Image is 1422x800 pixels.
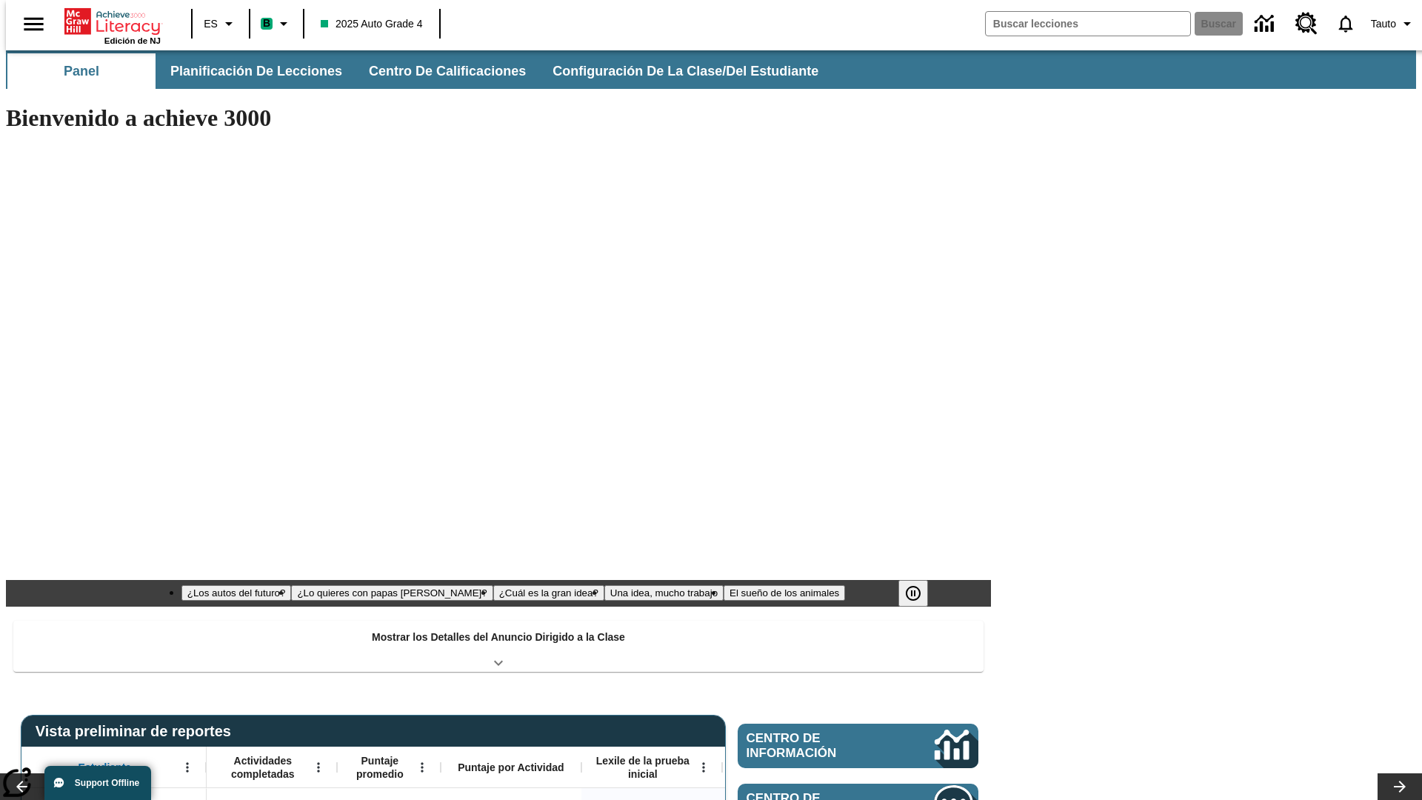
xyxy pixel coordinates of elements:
[12,2,56,46] button: Abrir el menú lateral
[986,12,1190,36] input: Buscar campo
[692,756,715,779] button: Abrir menú
[36,723,238,740] span: Vista preliminar de reportes
[7,53,156,89] button: Panel
[204,16,218,32] span: ES
[724,585,845,601] button: Diapositiva 5 El sueño de los animales
[64,7,161,36] a: Portada
[747,731,885,761] span: Centro de información
[898,580,928,607] button: Pausar
[589,754,697,781] span: Lexile de la prueba inicial
[6,53,832,89] div: Subbarra de navegación
[1246,4,1286,44] a: Centro de información
[357,53,538,89] button: Centro de calificaciones
[372,630,625,645] p: Mostrar los Detalles del Anuncio Dirigido a la Clase
[6,104,991,132] h1: Bienvenido a achieve 3000
[1371,16,1396,32] span: Tauto
[75,778,139,788] span: Support Offline
[1378,773,1422,800] button: Carrusel de lecciones, seguir
[263,14,270,33] span: B
[541,53,830,89] button: Configuración de la clase/del estudiante
[738,724,978,768] a: Centro de información
[197,10,244,37] button: Lenguaje: ES, Selecciona un idioma
[13,621,984,672] div: Mostrar los Detalles del Anuncio Dirigido a la Clase
[604,585,724,601] button: Diapositiva 4 Una idea, mucho trabajo
[79,761,132,774] span: Estudiante
[1326,4,1365,43] a: Notificaciones
[1286,4,1326,44] a: Centro de recursos, Se abrirá en una pestaña nueva.
[176,756,198,779] button: Abrir menú
[104,36,161,45] span: Edición de NJ
[181,585,292,601] button: Diapositiva 1 ¿Los autos del futuro?
[321,16,423,32] span: 2025 Auto Grade 4
[44,766,151,800] button: Support Offline
[411,756,433,779] button: Abrir menú
[1365,10,1422,37] button: Perfil/Configuración
[6,50,1416,89] div: Subbarra de navegación
[458,761,564,774] span: Puntaje por Actividad
[307,756,330,779] button: Abrir menú
[158,53,354,89] button: Planificación de lecciones
[291,585,493,601] button: Diapositiva 2 ¿Lo quieres con papas fritas?
[214,754,312,781] span: Actividades completadas
[344,754,415,781] span: Puntaje promedio
[493,585,604,601] button: Diapositiva 3 ¿Cuál es la gran idea?
[255,10,298,37] button: Boost El color de la clase es verde menta. Cambiar el color de la clase.
[64,5,161,45] div: Portada
[898,580,943,607] div: Pausar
